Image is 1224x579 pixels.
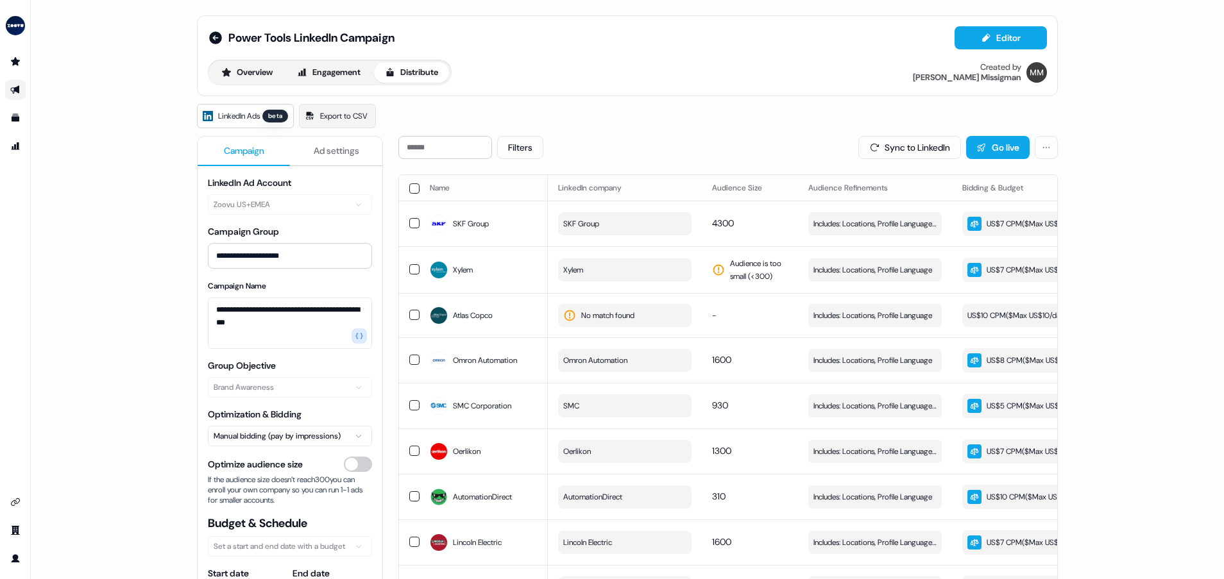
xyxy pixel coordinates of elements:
span: AutomationDirect [563,491,622,503]
button: Go live [966,136,1030,159]
a: Go to templates [5,108,26,128]
th: Audience Refinements [798,175,952,201]
button: No match found [558,304,692,327]
button: Includes: Locations, Profile Language, Job Functions [808,440,942,463]
span: 1300 [712,445,731,457]
a: Go to team [5,520,26,541]
span: SKF Group [563,217,599,230]
span: 310 [712,491,726,502]
div: [PERSON_NAME] Missigman [913,72,1021,83]
button: US$7 CPM($Max US$7/day) [962,439,1096,464]
label: Optimization & Bidding [208,408,302,420]
a: Go to profile [5,548,26,569]
span: Ad settings [314,144,359,157]
button: Engagement [286,62,371,83]
label: Campaign Group [208,226,279,237]
a: Go to attribution [5,136,26,156]
th: LinkedIn company [548,175,702,201]
button: US$7 CPM($Max US$7/day) [962,258,1096,282]
span: Includes: Locations, Profile Language, Job Functions [813,445,937,458]
span: Includes: Locations, Profile Language, Job Functions [813,399,937,412]
a: Go to outbound experience [5,80,26,100]
span: Audience is too small (< 300 ) [730,257,788,283]
button: Distribute [374,62,449,83]
button: Sync to LinkedIn [858,136,961,159]
button: US$7 CPM($Max US$7/day) [962,212,1096,236]
span: Optimize audience size [208,458,303,471]
button: Omron Automation [558,349,692,372]
span: Atlas Copco [453,309,493,322]
button: Filters [497,136,543,159]
div: US$7 CPM ($ Max US$7/day ) [967,444,1079,458]
button: Includes: Locations, Profile Language [808,304,942,327]
div: Created by [980,62,1021,72]
button: More actions [1035,136,1058,159]
td: - [702,293,798,337]
span: Includes: Locations, Profile Language, Job Functions [813,217,937,230]
button: SKF Group [558,212,692,235]
span: Includes: Locations, Profile Language [813,491,932,503]
span: Lincoln Electric [563,536,612,549]
div: US$5 CPM ($ Max US$5/day ) [967,399,1081,413]
button: Includes: Locations, Profile Language [808,258,942,281]
th: Audience Size [702,175,798,201]
button: Includes: Locations, Profile Language [808,349,942,372]
span: LinkedIn Ads [218,110,260,122]
span: Campaign [224,144,264,157]
span: Lincoln Electric [453,536,502,549]
span: Includes: Locations, Profile Language, Job Functions [813,536,937,549]
th: Name [420,175,548,201]
span: AutomationDirect [453,491,512,503]
div: US$8 CPM ($ Max US$8/day ) [967,353,1081,367]
th: Bidding & Budget [952,175,1106,201]
button: Editor [955,26,1047,49]
button: US$10 CPM($Max US$10/day) [962,485,1096,509]
div: US$7 CPM ($ Max US$7/day ) [967,535,1079,550]
div: US$10 CPM ($ Max US$10/day ) [967,309,1067,322]
div: US$7 CPM ($ Max US$7/day ) [967,263,1079,277]
button: Includes: Locations, Profile Language [808,485,942,508]
span: Omron Automation [563,354,627,367]
button: Includes: Locations, Profile Language, Job Functions [808,394,942,417]
a: Editor [955,33,1047,46]
div: US$7 CPM ($ Max US$7/day ) [967,217,1079,231]
button: Xylem [558,258,692,281]
span: SKF Group [453,217,489,230]
a: Go to prospects [5,51,26,72]
button: US$10 CPM($Max US$10/day) [962,304,1096,327]
button: Oerlikon [558,440,692,463]
label: LinkedIn Ad Account [208,177,291,189]
span: 1600 [712,354,731,365]
span: If the audience size doesn’t reach 300 you can enroll your own company so you can run 1-1 ads for... [208,474,372,505]
label: Group Objective [208,360,276,371]
button: US$5 CPM($Max US$5/day) [962,394,1096,418]
span: SMC [563,399,579,412]
span: Oerlikon [563,445,591,458]
span: 930 [712,399,728,411]
img: Morgan [1026,62,1047,83]
a: Export to CSV [299,104,376,128]
span: Includes: Locations, Profile Language [813,354,932,367]
a: LinkedIn Adsbeta [197,104,294,128]
span: Includes: Locations, Profile Language [813,264,932,276]
a: Go to integrations [5,492,26,512]
span: Includes: Locations, Profile Language [813,309,932,322]
button: Includes: Locations, Profile Language, Job Functions [808,531,942,554]
div: US$10 CPM ($ Max US$10/day ) [967,490,1086,504]
span: Budget & Schedule [208,516,372,531]
span: Export to CSV [320,110,368,122]
button: Optimize audience size [344,457,372,472]
button: AutomationDirect [558,485,692,508]
label: Campaign Name [208,281,266,291]
button: SMC [558,394,692,417]
a: Overview [210,62,284,83]
div: beta [262,110,288,122]
button: US$7 CPM($Max US$7/day) [962,530,1096,555]
span: 4300 [712,217,734,229]
span: Power Tools LinkedIn Campaign [228,30,395,46]
span: SMC Corporation [453,399,511,412]
button: US$8 CPM($Max US$8/day) [962,348,1096,373]
span: No match found [581,309,634,322]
